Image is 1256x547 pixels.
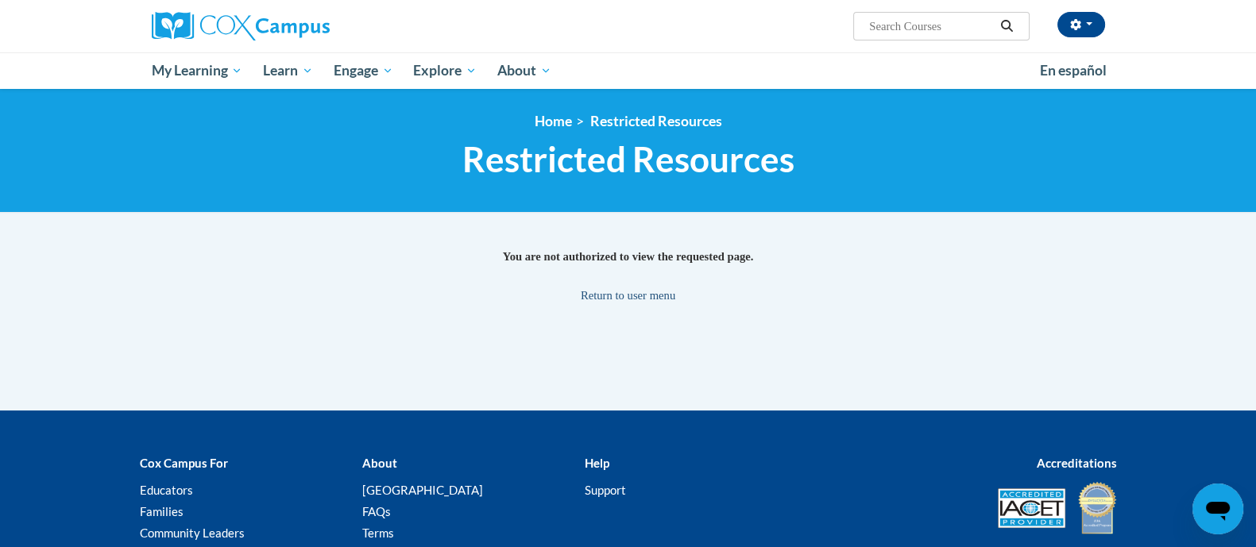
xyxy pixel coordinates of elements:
a: Support [584,483,625,497]
a: Home [535,113,572,129]
span: Learn [263,61,313,80]
a: Educators [140,483,193,497]
a: Families [140,504,184,518]
a: About [487,52,562,89]
span: Restricted Resources [462,138,794,180]
span: About [497,61,551,80]
a: Engage [323,52,404,89]
a: Cox Campus [152,12,454,40]
span: Explore [413,61,477,80]
a: Community Leaders [140,526,245,540]
b: Accreditations [1037,456,1117,470]
b: About [361,456,396,470]
span: My Learning [151,61,242,80]
a: Explore [403,52,487,89]
a: Terms [361,526,393,540]
div: Main menu [128,52,1129,89]
iframe: Button to launch messaging window [1192,483,1243,534]
button: Search [995,17,1018,36]
span: You are not authorized to view the requested page. [503,250,754,263]
span: Engage [334,61,393,80]
img: IDA® Accredited [1077,480,1117,536]
a: [GEOGRAPHIC_DATA] [361,483,482,497]
img: Cox Campus [152,12,330,40]
a: Learn [253,52,323,89]
button: Account Settings [1057,12,1105,37]
a: My Learning [141,52,253,89]
a: FAQs [361,504,390,518]
input: Search Courses [868,17,995,36]
b: Help [584,456,609,470]
a: Return to user menu [581,289,675,302]
b: Cox Campus For [140,456,228,470]
a: En español [1030,54,1117,87]
img: Accredited IACET® Provider [998,488,1065,528]
span: En español [1040,62,1107,79]
span: Restricted Resources [590,113,722,129]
